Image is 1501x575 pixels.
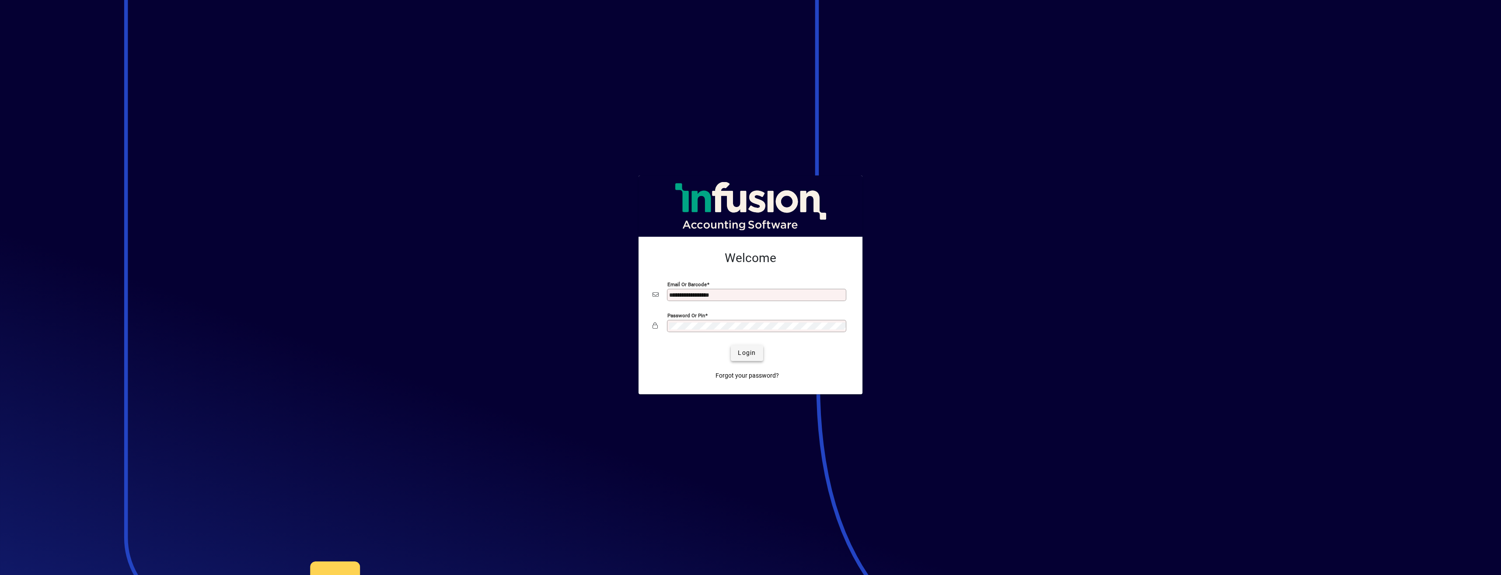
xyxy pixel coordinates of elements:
button: Login [731,345,763,361]
span: Login [738,348,756,358]
a: Forgot your password? [712,368,782,384]
span: Forgot your password? [716,371,779,380]
mat-label: Email or Barcode [667,281,707,287]
mat-label: Password or Pin [667,312,705,318]
h2: Welcome [653,251,848,266]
